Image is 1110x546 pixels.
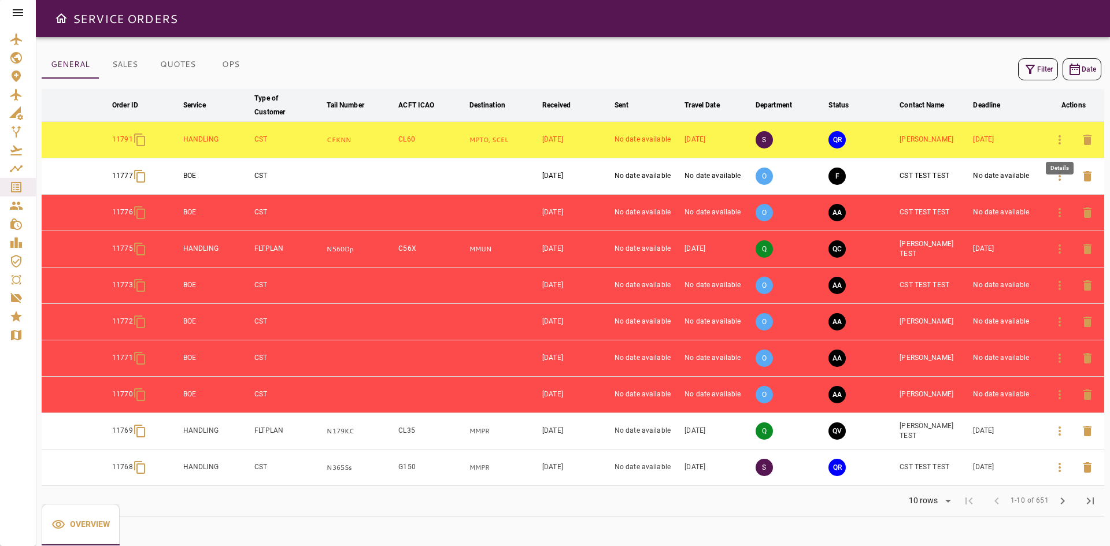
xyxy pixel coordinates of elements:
td: No date available [682,340,753,377]
td: HANDLING [181,231,252,268]
p: 11773 [112,280,133,290]
td: [PERSON_NAME] [897,377,971,413]
div: Contact Name [900,98,944,112]
td: BOE [181,268,252,304]
div: 10 rows [906,496,941,506]
td: No date available [612,158,682,195]
td: No date available [971,158,1042,195]
td: No date available [682,304,753,340]
span: Sent [615,98,644,112]
button: GENERAL [42,51,99,79]
p: MMUN [469,244,538,254]
td: No date available [612,340,682,377]
button: QUOTE REQUESTED [828,131,846,148]
p: MPTO, SCEL [469,135,538,145]
td: [DATE] [682,413,753,450]
button: Delete [1074,308,1101,336]
p: 11776 [112,207,133,217]
td: No date available [971,340,1042,377]
td: No date available [682,268,753,304]
button: Details [1046,162,1074,190]
td: CL35 [396,413,467,450]
div: Sent [615,98,629,112]
button: AWAITING ASSIGNMENT [828,313,846,330]
p: 11768 [112,462,133,472]
div: Order ID [112,98,138,112]
td: No date available [682,158,753,195]
td: CST [252,340,324,377]
p: 11775 [112,244,133,254]
p: O [756,386,773,403]
button: QUOTE VALIDATED [828,422,846,440]
p: Q [756,240,773,258]
button: AWAITING ASSIGNMENT [828,350,846,367]
button: QUOTES [151,51,205,79]
td: No date available [612,377,682,413]
td: No date available [612,231,682,268]
button: QUOTE REQUESTED [828,459,846,476]
div: basic tabs example [42,504,120,545]
button: OPS [205,51,257,79]
span: Department [756,98,807,112]
td: [DATE] [971,231,1042,268]
button: Open drawer [50,7,73,30]
span: Contact Name [900,98,959,112]
p: N179KC [327,426,394,436]
td: [DATE] [540,268,612,304]
td: CST TEST TEST [897,268,971,304]
button: Delete [1074,417,1101,445]
td: No date available [971,268,1042,304]
td: [DATE] [540,122,612,158]
div: ACFT ICAO [398,98,434,112]
td: CST [252,450,324,486]
span: First Page [955,487,983,515]
button: Delete [1074,162,1101,190]
div: Destination [469,98,505,112]
td: BOE [181,195,252,231]
p: 11777 [112,171,133,181]
td: No date available [612,195,682,231]
button: Details [1046,308,1074,336]
td: CST [252,377,324,413]
button: Filter [1018,58,1058,80]
td: [DATE] [682,122,753,158]
td: [DATE] [971,450,1042,486]
span: Type of Customer [254,91,322,119]
td: No date available [612,122,682,158]
p: O [756,204,773,221]
span: 1-10 of 651 [1011,495,1049,507]
td: No date available [682,195,753,231]
td: HANDLING [181,450,252,486]
span: Last Page [1076,487,1104,515]
div: Travel Date [684,98,719,112]
span: Status [828,98,864,112]
p: 11770 [112,389,133,399]
span: chevron_right [1056,494,1070,508]
td: [DATE] [540,195,612,231]
button: Delete [1074,381,1101,408]
td: [DATE] [971,122,1042,158]
td: HANDLING [181,413,252,450]
h6: SERVICE ORDERS [73,9,177,28]
span: ACFT ICAO [398,98,449,112]
div: 10 rows [901,492,955,510]
p: 11771 [112,353,133,363]
div: Service [183,98,206,112]
button: Date [1063,58,1101,80]
button: Delete [1074,126,1101,154]
button: Overview [42,504,120,545]
button: FINAL [828,168,846,185]
td: [DATE] [540,340,612,377]
td: [DATE] [540,377,612,413]
div: basic tabs example [42,51,257,79]
td: [PERSON_NAME] [897,122,971,158]
div: Tail Number [327,98,364,112]
td: CST TEST TEST [897,450,971,486]
td: CST TEST TEST [897,195,971,231]
td: BOE [181,158,252,195]
div: Department [756,98,792,112]
td: BOE [181,340,252,377]
span: Destination [469,98,520,112]
button: Delete [1074,272,1101,299]
span: Tail Number [327,98,379,112]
